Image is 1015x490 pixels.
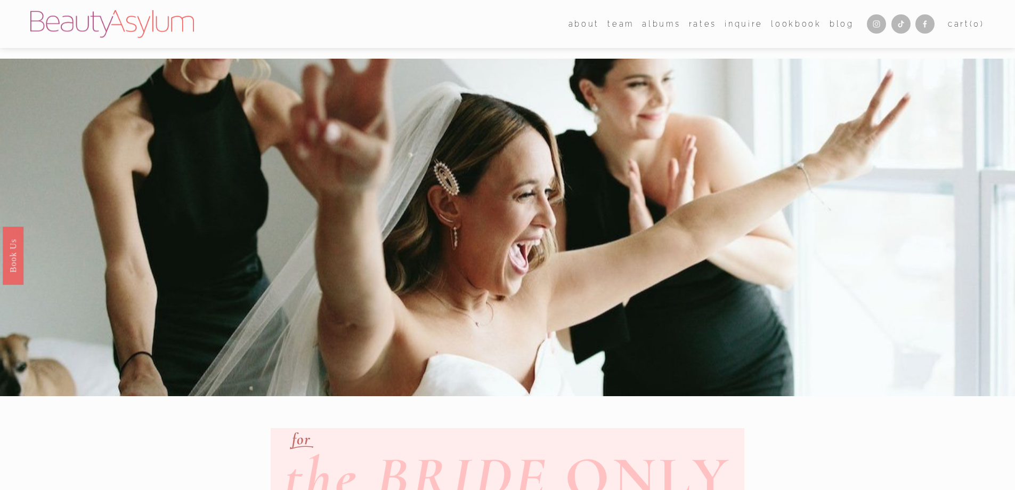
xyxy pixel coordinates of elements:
span: about [569,17,599,31]
a: Instagram [867,14,886,34]
span: 0 [973,19,980,28]
a: Rates [689,16,717,31]
a: folder dropdown [569,16,599,31]
a: 0 items in cart [948,17,985,31]
span: team [607,17,634,31]
a: Inquire [725,16,763,31]
a: Blog [830,16,854,31]
a: albums [642,16,680,31]
a: Facebook [915,14,935,34]
a: Book Us [3,226,23,284]
a: TikTok [891,14,911,34]
em: for [292,429,311,449]
a: Lookbook [771,16,821,31]
a: folder dropdown [607,16,634,31]
img: Beauty Asylum | Bridal Hair &amp; Makeup Charlotte &amp; Atlanta [30,10,194,38]
span: ( ) [970,19,985,28]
